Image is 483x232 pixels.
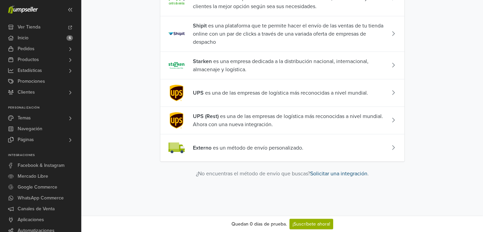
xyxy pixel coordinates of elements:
span: UPS [193,90,204,96]
span: UPS (Rest) [193,113,219,120]
div: ¿No encuentras el método de envío que buscas? . [160,170,404,178]
span: Externo [193,144,212,151]
span: Shipit [193,22,207,29]
a: ¡Suscríbete ahora! [289,219,333,229]
img: ups.svg [168,85,185,101]
span: es un método de envío personalizado. [193,144,303,152]
span: Mercado Libre [18,171,48,182]
span: Páginas [18,134,34,145]
span: es una de las empresas de logística más reconocidas a nivel mundial. Ahora con una nueva integrac... [193,112,387,129]
img: ups_rest.svg [168,112,185,129]
span: es una de las empresas de logística más reconocidas a nivel mundial. [193,89,368,97]
img: starken.svg [168,57,185,74]
span: Ver Tienda [18,22,40,33]
span: Facebook & Instagram [18,160,64,171]
span: WhatsApp Commerce [18,193,64,204]
span: 5 [66,35,73,41]
span: Temas [18,113,31,123]
span: Promociones [18,76,45,87]
span: Pedidos [18,43,35,54]
img: external.svg [168,140,185,156]
p: Integraciones [8,153,81,157]
span: es una empresa dedicada a la distribución nacional, internacional, almacenaje y logística. [193,57,387,74]
img: shipit.svg [168,26,185,42]
span: Productos [18,54,39,65]
span: Canales de Venta [18,204,55,214]
span: es una plataforma que te permite hacer el envío de las ventas de tu tienda online con un par de c... [193,22,387,46]
span: Estadísticas [18,65,42,76]
a: Solicitar una integración [310,170,367,177]
div: Quedan 0 días de prueba. [232,220,287,228]
span: Starken [193,58,212,65]
span: Google Commerce [18,182,57,193]
span: Inicio [18,33,28,43]
span: Clientes [18,87,35,98]
p: Personalización [8,106,81,110]
span: Aplicaciones [18,214,44,225]
span: Navegación [18,123,42,134]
